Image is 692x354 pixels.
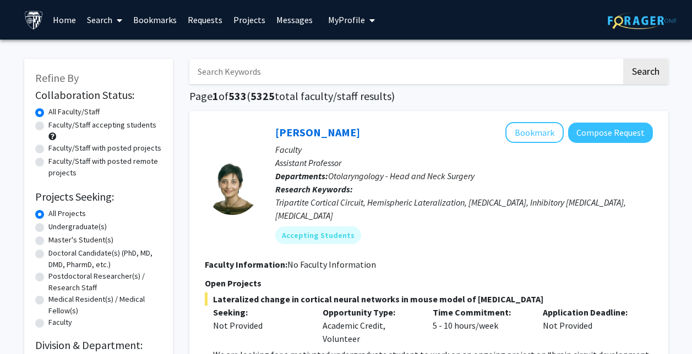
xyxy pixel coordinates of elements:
[48,106,100,118] label: All Faculty/Staff
[48,156,162,179] label: Faculty/Staff with posted remote projects
[275,196,653,222] div: Tripartite Cortical Circuit, Hemispheric Lateralization, [MEDICAL_DATA], Inhibitory [MEDICAL_DATA...
[48,142,161,154] label: Faculty/Staff with posted projects
[271,1,318,39] a: Messages
[35,190,162,203] h2: Projects Seeking:
[505,122,564,143] button: Add Tara Deemyad to Bookmarks
[213,306,307,319] p: Seeking:
[35,71,79,85] span: Refine By
[205,292,653,306] span: Lateralized change in cortical neural networks in mouse model of [MEDICAL_DATA]
[275,184,353,195] b: Research Keywords:
[228,1,271,39] a: Projects
[433,306,526,319] p: Time Commitment:
[48,317,72,328] label: Faculty
[314,306,424,345] div: Academic Credit, Volunteer
[323,306,416,319] p: Opportunity Type:
[205,276,653,290] p: Open Projects
[568,123,653,143] button: Compose Request to Tara Deemyad
[35,339,162,352] h2: Division & Department:
[275,170,328,181] b: Departments:
[48,234,113,246] label: Master's Student(s)
[424,306,535,345] div: 5 - 10 hours/week
[48,221,107,233] label: Undergraduate(s)
[535,306,645,345] div: Not Provided
[48,119,156,131] label: Faculty/Staff accepting students
[328,14,365,25] span: My Profile
[48,208,86,219] label: All Projects
[48,270,162,294] label: Postdoctoral Researcher(s) / Research Staff
[250,89,275,103] span: 5325
[8,305,47,346] iframe: Chat
[212,89,219,103] span: 1
[543,306,636,319] p: Application Deadline:
[228,89,247,103] span: 533
[24,10,43,30] img: Johns Hopkins University Logo
[287,259,376,270] span: No Faculty Information
[48,294,162,317] label: Medical Resident(s) / Medical Fellow(s)
[608,12,677,29] img: ForagerOne Logo
[47,1,81,39] a: Home
[128,1,182,39] a: Bookmarks
[275,143,653,156] p: Faculty
[275,156,653,169] p: Assistant Professor
[182,1,228,39] a: Requests
[275,125,360,139] a: [PERSON_NAME]
[35,88,162,102] h2: Collaboration Status:
[189,59,622,84] input: Search Keywords
[328,170,475,181] span: Otolaryngology - Head and Neck Surgery
[213,319,307,332] div: Not Provided
[275,226,361,244] mat-chip: Accepting Students
[48,247,162,270] label: Doctoral Candidate(s) (PhD, MD, DMD, PharmD, etc.)
[189,90,668,103] h1: Page of ( total faculty/staff results)
[623,59,668,84] button: Search
[81,1,128,39] a: Search
[205,259,287,270] b: Faculty Information:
